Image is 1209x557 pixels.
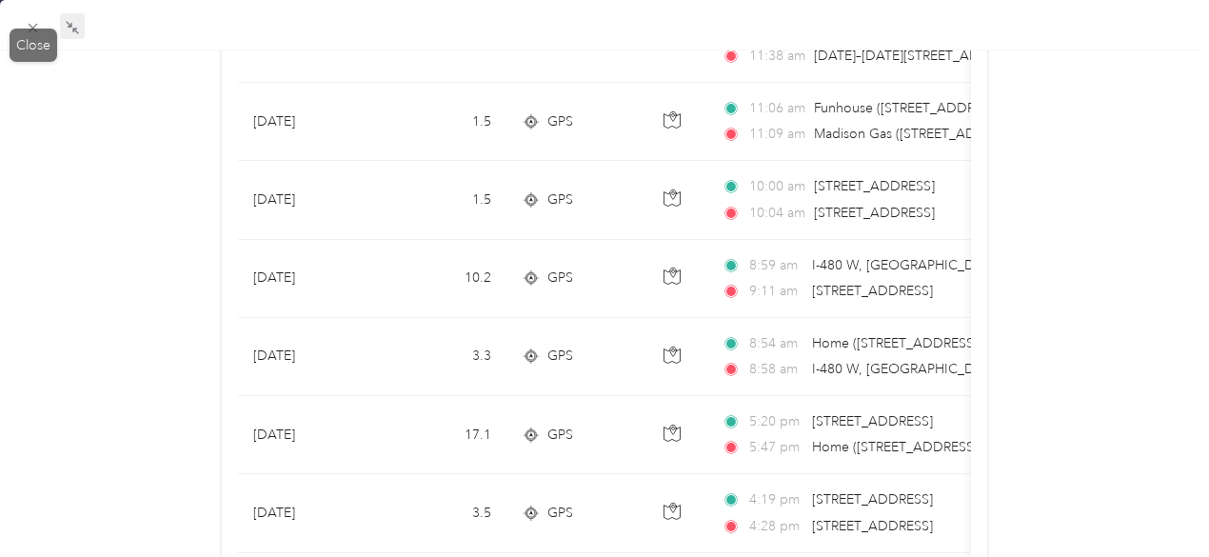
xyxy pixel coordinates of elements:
td: 1.5 [381,83,506,161]
span: 4:28 pm [749,516,803,537]
span: 4:19 pm [749,489,803,510]
span: 11:06 am [749,98,805,119]
td: 17.1 [381,396,506,474]
td: [DATE] [238,396,381,474]
span: [STREET_ADDRESS] [812,491,933,507]
span: [STREET_ADDRESS] [814,205,935,221]
span: [STREET_ADDRESS] [814,178,935,194]
td: [DATE] [238,161,381,239]
span: [STREET_ADDRESS] [812,518,933,534]
span: 9:11 am [749,281,803,302]
span: GPS [547,346,573,367]
span: 8:54 am [749,333,803,354]
span: 8:58 am [749,359,803,380]
span: [STREET_ADDRESS] [812,413,933,429]
span: I-480 W, [GEOGRAPHIC_DATA], [GEOGRAPHIC_DATA] [812,361,1148,377]
span: 5:47 pm [749,437,803,458]
span: GPS [547,268,573,288]
span: GPS [547,503,573,524]
span: 11:09 am [749,124,805,145]
td: [DATE] [238,83,381,161]
span: Madison Gas ([STREET_ADDRESS]) [814,126,1024,142]
td: [DATE] [238,240,381,318]
td: 3.5 [381,474,506,552]
iframe: Everlance-gr Chat Button Frame [1102,450,1209,557]
span: 5:20 pm [749,411,803,432]
td: 1.5 [381,161,506,239]
span: 8:59 am [749,255,803,276]
span: I-480 W, [GEOGRAPHIC_DATA], [GEOGRAPHIC_DATA] [812,257,1148,273]
td: [DATE] [238,474,381,552]
span: 11:38 am [749,46,805,67]
td: 10.2 [381,240,506,318]
span: [DATE]–[DATE][STREET_ADDRESS] [814,48,1024,64]
span: GPS [547,189,573,210]
span: GPS [547,111,573,132]
span: GPS [547,425,573,446]
div: Close [10,29,57,62]
span: [STREET_ADDRESS] [812,283,933,299]
td: [DATE] [238,318,381,396]
span: 10:00 am [749,176,805,197]
span: 10:04 am [749,203,805,224]
span: Funhouse ([STREET_ADDRESS]) [814,100,1005,116]
td: 3.3 [381,318,506,396]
